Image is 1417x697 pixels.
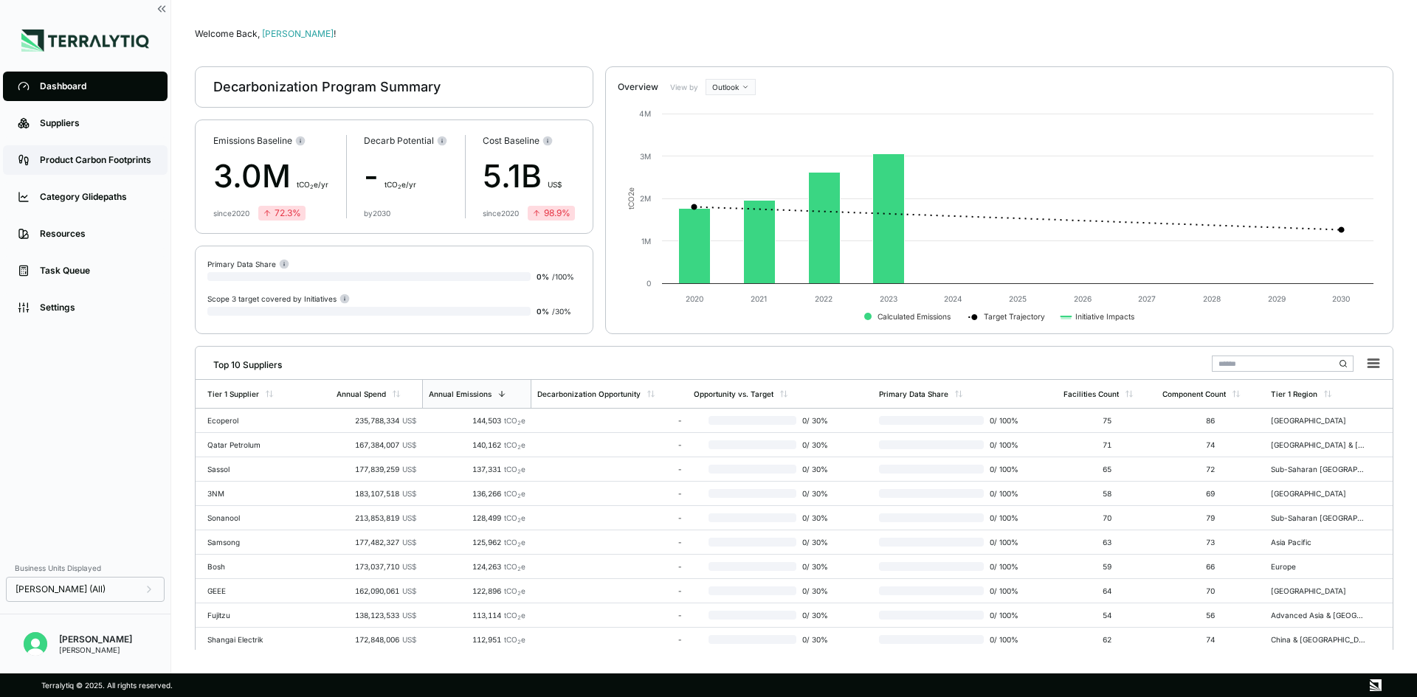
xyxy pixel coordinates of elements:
div: - [537,489,682,498]
div: [GEOGRAPHIC_DATA] [1271,489,1365,498]
span: 0 % [537,307,549,316]
text: 2021 [751,294,767,303]
div: 177,839,259 [337,465,416,474]
div: Task Queue [40,265,153,277]
div: 136,266 [428,489,525,498]
span: 0 / 30 % [796,440,835,449]
div: 128,499 [428,513,525,522]
div: 70 [1063,513,1151,522]
div: Product Carbon Footprints [40,154,153,166]
text: 2023 [880,294,897,303]
span: tCO e [504,416,525,425]
sub: 2 [310,184,314,190]
sub: 2 [517,541,521,548]
div: Facilities Count [1063,389,1119,398]
div: 86 [1162,416,1259,425]
text: Calculated Emissions [878,312,951,321]
text: Target Trajectory [984,312,1045,322]
text: 2022 [815,294,832,303]
div: 73 [1162,538,1259,547]
sub: 2 [517,614,521,621]
span: 0 / 100 % [984,562,1021,571]
text: 2025 [1009,294,1027,303]
div: - [537,611,682,620]
span: t CO e/yr [385,180,416,189]
div: 72.3 % [263,207,301,219]
text: tCO e [627,187,635,209]
div: - [537,416,682,425]
div: 98.9 % [532,207,570,219]
span: tCO e [504,586,525,595]
sub: 2 [517,639,521,645]
text: 1M [641,237,651,246]
text: 2027 [1138,294,1156,303]
sub: 2 [517,468,521,475]
span: [PERSON_NAME] [262,28,336,39]
text: 2M [640,194,651,203]
text: 4M [639,109,651,118]
div: 140,162 [428,440,525,449]
div: Business Units Displayed [6,559,165,577]
div: China & [GEOGRAPHIC_DATA] [1271,635,1365,644]
div: Primary Data Share [207,258,289,269]
span: 0 / 30 % [796,513,835,522]
div: 74 [1162,635,1259,644]
span: 0 / 100 % [984,513,1021,522]
span: tCO e [504,489,525,498]
div: Samsong [207,538,302,547]
text: 2020 [686,294,703,303]
div: GEEE [207,586,302,595]
span: 0 / 30 % [796,416,835,425]
div: 71 [1063,440,1151,449]
text: Initiative Impacts [1075,312,1134,322]
div: - [537,440,682,449]
div: Decarbonization Program Summary [213,78,441,96]
span: US$ [402,611,416,620]
div: Top 10 Suppliers [201,353,282,371]
div: 62 [1063,635,1151,644]
div: 54 [1063,611,1151,620]
span: tCO e [504,538,525,547]
div: Primary Data Share [879,389,948,398]
div: Advanced Asia & [GEOGRAPHIC_DATA] [1271,611,1365,620]
span: US$ [402,513,416,522]
div: 167,384,007 [337,440,416,449]
span: 0 / 30 % [796,538,835,547]
div: 113,114 [428,611,525,620]
div: 5.1B [483,153,575,200]
div: [GEOGRAPHIC_DATA] [1271,416,1365,425]
div: - [537,562,682,571]
div: Bosh [207,562,302,571]
div: Welcome Back, [195,28,1393,40]
sub: 2 [517,517,521,524]
div: [GEOGRAPHIC_DATA] [1271,586,1365,595]
span: ! [334,28,336,39]
sub: 2 [517,493,521,499]
div: 213,853,819 [337,513,416,522]
div: 56 [1162,611,1259,620]
span: 0 / 100 % [984,586,1021,595]
div: 69 [1162,489,1259,498]
span: US$ [402,562,416,571]
span: US$ [402,489,416,498]
div: 63 [1063,538,1151,547]
div: 173,037,710 [337,562,416,571]
span: tCO e [504,440,525,449]
div: 72 [1162,465,1259,474]
div: Annual Emissions [429,389,492,398]
div: - [537,635,682,644]
div: Tier 1 Region [1271,389,1317,398]
div: 58 [1063,489,1151,498]
div: Decarbonization Opportunity [537,389,641,398]
span: US$ [402,416,416,425]
span: 0 / 30 % [796,635,835,644]
div: 65 [1063,465,1151,474]
div: 137,331 [428,465,525,474]
div: 124,263 [428,562,525,571]
div: Shangai Electrik [207,635,302,644]
sub: 2 [517,566,521,572]
label: View by [670,83,700,91]
div: - [537,538,682,547]
div: Asia Pacific [1271,538,1365,547]
div: - [537,465,682,474]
